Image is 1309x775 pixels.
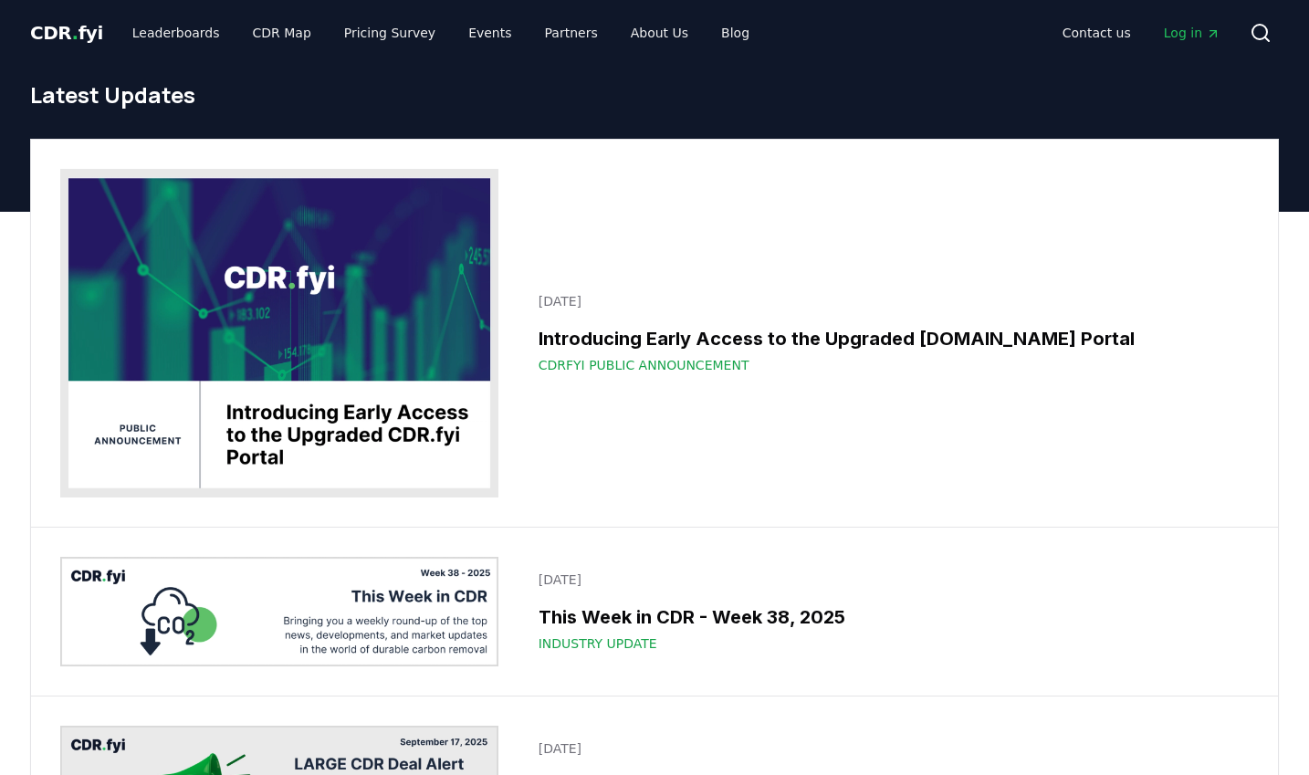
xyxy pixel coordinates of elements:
a: Log in [1149,16,1235,49]
span: Industry Update [539,634,657,653]
a: About Us [616,16,703,49]
nav: Main [1048,16,1235,49]
h1: Latest Updates [30,80,1279,110]
img: This Week in CDR - Week 38, 2025 blog post image [60,557,498,666]
a: CDR.fyi [30,20,103,46]
a: CDR Map [238,16,326,49]
p: [DATE] [539,292,1238,310]
span: Log in [1164,24,1220,42]
img: Introducing Early Access to the Upgraded CDR.fyi Portal blog post image [60,169,498,497]
span: . [72,22,79,44]
a: [DATE]Introducing Early Access to the Upgraded [DOMAIN_NAME] PortalCDRfyi Public Announcement [528,281,1249,385]
a: Leaderboards [118,16,235,49]
a: Pricing Survey [330,16,450,49]
a: [DATE]This Week in CDR - Week 38, 2025Industry Update [528,560,1249,664]
p: [DATE] [539,571,1238,589]
h3: Introducing Early Access to the Upgraded [DOMAIN_NAME] Portal [539,325,1238,352]
a: Blog [707,16,764,49]
a: Events [454,16,526,49]
span: CDR fyi [30,22,103,44]
a: Contact us [1048,16,1146,49]
a: Partners [530,16,613,49]
p: [DATE] [539,739,1238,758]
span: CDRfyi Public Announcement [539,356,749,374]
h3: This Week in CDR - Week 38, 2025 [539,603,1238,631]
nav: Main [118,16,764,49]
